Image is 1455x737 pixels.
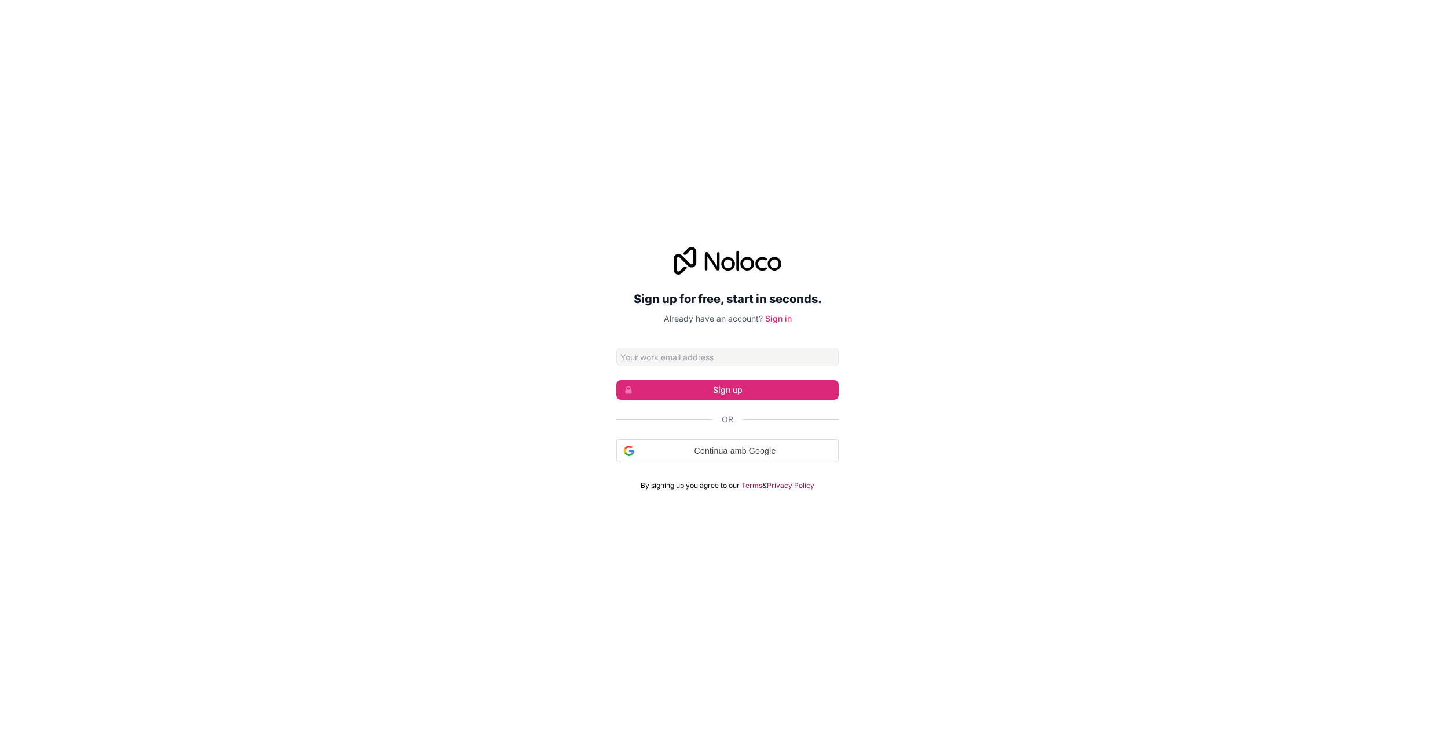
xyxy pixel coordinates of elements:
span: Continua amb Google [639,445,831,457]
a: Sign in [765,313,792,323]
span: Or [722,414,733,425]
input: Email address [616,348,839,366]
span: Already have an account? [664,313,763,323]
button: Sign up [616,380,839,400]
span: & [762,481,767,490]
span: By signing up you agree to our [641,481,740,490]
div: Continua amb Google [616,439,839,462]
a: Terms [741,481,762,490]
a: Privacy Policy [767,481,814,490]
h2: Sign up for free, start in seconds. [616,289,839,309]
